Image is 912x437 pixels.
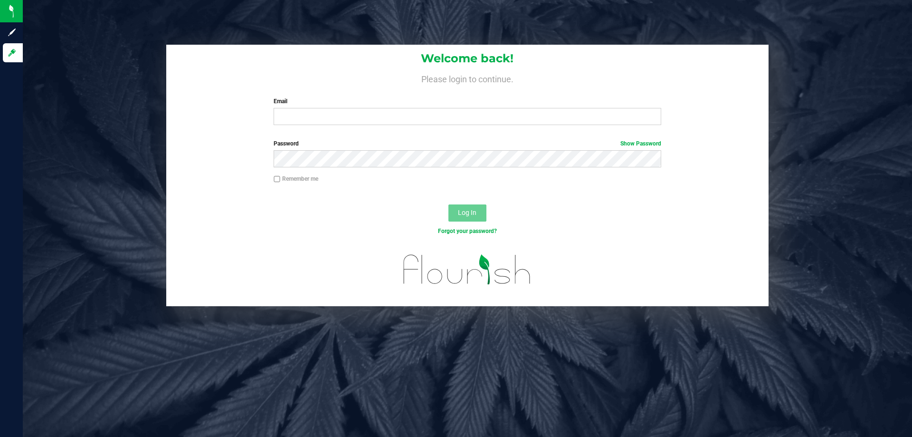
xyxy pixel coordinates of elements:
[7,28,17,37] inline-svg: Sign up
[448,204,486,222] button: Log In
[438,228,497,234] a: Forgot your password?
[274,176,280,183] input: Remember me
[392,245,542,294] img: flourish_logo.svg
[274,140,299,147] span: Password
[620,140,661,147] a: Show Password
[7,48,17,58] inline-svg: Log in
[274,175,318,183] label: Remember me
[166,72,769,84] h4: Please login to continue.
[458,209,476,216] span: Log In
[274,97,661,106] label: Email
[166,52,769,65] h1: Welcome back!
